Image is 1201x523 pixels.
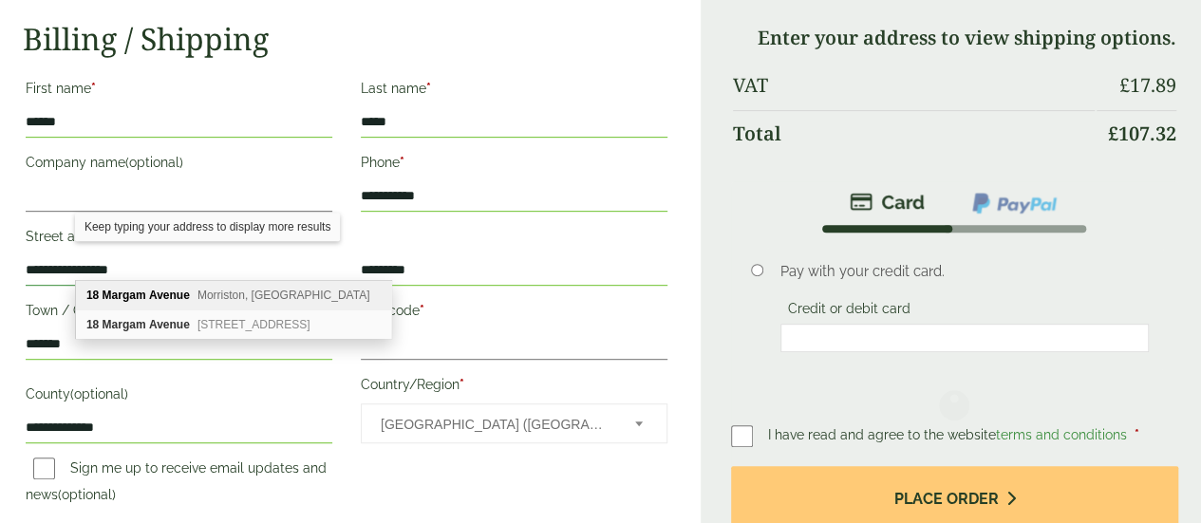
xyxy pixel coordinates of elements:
[197,289,370,302] span: Morriston, [GEOGRAPHIC_DATA]
[103,318,146,331] b: Margam
[26,223,332,255] label: Street address
[361,371,667,403] label: Country/Region
[103,289,146,302] b: Margam
[70,386,128,402] span: (optional)
[86,318,99,331] b: 18
[400,155,404,170] abbr: required
[26,75,332,107] label: First name
[381,404,610,444] span: United Kingdom (UK)
[361,149,667,181] label: Phone
[26,381,332,413] label: County
[149,289,190,302] b: Avenue
[149,318,190,331] b: Avenue
[26,297,332,329] label: Town / City
[361,403,667,443] span: Country/Region
[76,310,392,339] div: 18 Margam Avenue
[58,487,116,502] span: (optional)
[23,21,670,57] h2: Billing / Shipping
[460,377,464,392] abbr: required
[361,297,667,329] label: Postcode
[26,149,332,181] label: Company name
[76,281,392,310] div: 18 Margam Avenue
[33,458,55,479] input: Sign me up to receive email updates and news(optional)
[91,81,96,96] abbr: required
[361,75,667,107] label: Last name
[420,303,424,318] abbr: required
[197,318,310,331] span: [STREET_ADDRESS]
[118,229,122,244] abbr: required
[86,289,99,302] b: 18
[426,81,431,96] abbr: required
[75,213,340,241] div: Keep typing your address to display more results
[125,155,183,170] span: (optional)
[26,460,327,508] label: Sign me up to receive email updates and news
